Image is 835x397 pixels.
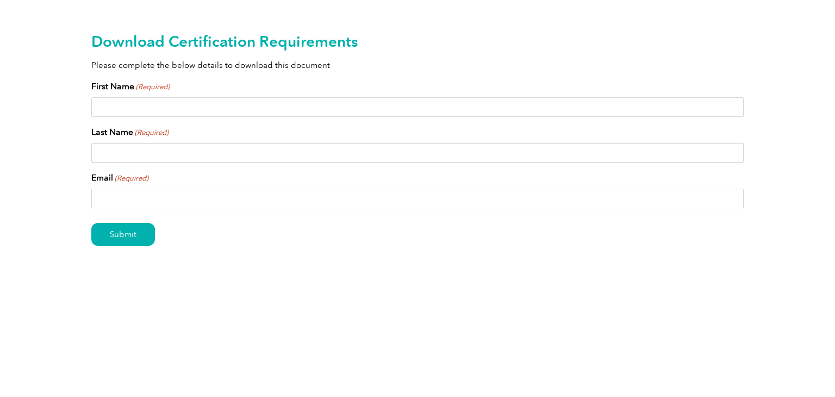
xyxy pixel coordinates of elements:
input: Submit [91,223,155,246]
span: (Required) [135,82,170,92]
p: Please complete the below details to download this document [91,59,744,71]
span: (Required) [134,127,169,138]
h2: Download Certification Requirements [91,33,744,50]
label: Email [91,171,148,184]
label: Last Name [91,126,169,139]
label: First Name [91,80,170,93]
span: (Required) [114,173,149,184]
